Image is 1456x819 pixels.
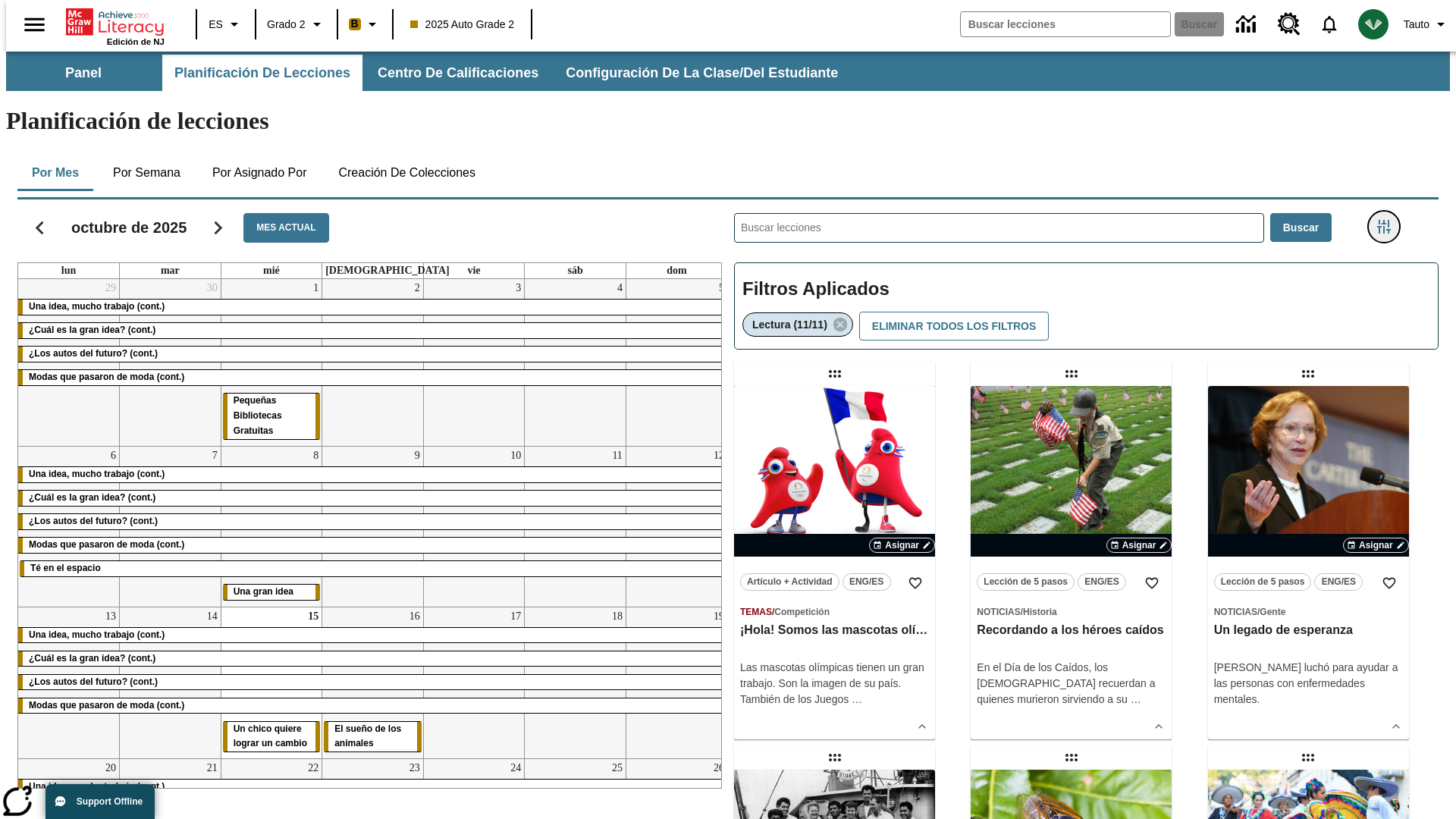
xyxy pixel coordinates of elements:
[310,279,322,297] a: 1 de octubre de 2025
[204,279,221,297] a: 30 de septiembre de 2025
[566,64,838,82] span: Configuración de la clase/del estudiante
[108,447,119,465] a: 6 de octubre de 2025
[18,514,727,529] div: ¿Los autos del futuro? (cont.)
[977,573,1075,591] button: Lección de 5 pasos
[609,447,625,465] a: 11 de octubre de 2025
[204,607,221,626] a: 14 de octubre de 2025
[234,395,282,436] span: Pequeñas Bibliotecas Gratuitas
[18,323,727,338] div: ¿Cuál es la gran idea? (cont.)
[18,491,727,506] div: ¿Cuál es la gran idea? (cont.)
[977,660,1166,708] div: En el Día de los Caídos, los [DEMOGRAPHIC_DATA] recuerdan a quienes murieron sirviendo a su
[18,370,727,385] div: Modas que pasaron de moda (cont.)
[1214,660,1403,708] div: [PERSON_NAME] luchó para ayudar a las personas con enfermedades mentales.
[406,607,423,626] a: 16 de octubre de 2025
[102,279,119,297] a: 29 de septiembre de 2025
[234,586,293,597] span: Una gran idea
[852,693,862,705] span: …
[977,623,1166,639] h3: Recordando a los héroes caídos
[977,604,1166,620] span: Tema: Noticias/Historia
[464,263,483,278] a: viernes
[740,604,929,620] span: Tema: Temas/Competición
[1059,745,1084,770] div: Lección arrastrable: El año de las cigarras
[29,700,184,711] span: Modas que pasaron de moda (cont.)
[525,446,626,607] td: 11 de octubre de 2025
[102,607,119,626] a: 13 de octubre de 2025
[740,607,772,617] span: Temas
[261,11,332,38] button: Grado: Grado 2, Elige un grado
[1214,607,1257,617] span: Noticias
[885,538,919,552] span: Asignar
[322,446,424,607] td: 9 de octubre de 2025
[18,467,727,482] div: Una idea, mucho trabajo (cont.)
[29,781,165,792] span: Una idea, mucho trabajo (cont.)
[609,607,626,626] a: 18 de octubre de 2025
[525,607,626,759] td: 18 de octubre de 2025
[961,12,1170,36] input: Buscar campo
[1260,607,1285,617] span: Gente
[29,301,165,312] span: Una idea, mucho trabajo (cont.)
[823,362,847,386] div: Lección arrastrable: ¡Hola! Somos las mascotas olímpicas
[204,759,221,777] a: 21 de octubre de 2025
[1296,745,1320,770] div: Lección arrastrable: ¡Que viva el Cinco de Mayo!
[66,7,165,37] a: Portada
[6,107,1450,135] h1: Planificación de lecciones
[1021,607,1023,617] span: /
[305,759,322,777] a: 22 de octubre de 2025
[740,660,929,708] div: Las mascotas olímpicas tienen un gran trabajo. Son la imagen de su país. También de los Juegos
[351,14,359,33] span: B
[18,651,727,667] div: ¿Cuál es la gran idea? (cont.)
[209,17,223,33] span: ES
[1059,362,1084,386] div: Lección arrastrable: Recordando a los héroes caídos
[1270,213,1332,243] button: Buscar
[1398,11,1456,38] button: Perfil/Configuración
[18,446,120,607] td: 6 de octubre de 2025
[234,723,307,749] span: Un chico quiere lograr un cambio
[18,300,727,315] div: Una idea, mucho trabajo (cont.)
[1208,386,1409,739] div: lesson details
[18,698,727,714] div: Modas que pasaron de moda (cont.)
[343,11,388,38] button: Boost El color de la clase es anaranjado claro. Cambiar el color de la clase.
[199,209,237,247] button: Seguir
[305,607,322,626] a: 15 de octubre de 2025
[200,155,319,191] button: Por asignado por
[8,55,159,91] button: Panel
[1214,604,1403,620] span: Tema: Noticias/Gente
[1214,573,1312,591] button: Lección de 5 pasos
[223,722,321,752] div: Un chico quiere lograr un cambio
[1296,362,1320,386] div: Lección arrastrable: Un legado de esperanza
[6,52,1450,91] div: Subbarra de navegación
[823,745,847,770] div: Lección arrastrable: Atrapados en una isla
[18,675,727,690] div: ¿Los autos del futuro? (cont.)
[260,263,283,278] a: miércoles
[626,279,727,446] td: 5 de octubre de 2025
[740,623,929,639] h3: ¡Hola! Somos las mascotas olímpicas
[322,263,453,278] a: jueves
[29,653,155,664] span: ¿Cuál es la gran idea? (cont.)
[221,279,322,446] td: 1 de octubre de 2025
[20,561,726,576] div: Té en el espacio
[29,469,165,479] span: Una idea, mucho trabajo (cont.)
[752,318,827,331] span: Lectura (11/11)
[742,271,1430,308] h2: Filtros Aplicados
[1023,607,1057,617] span: Historia
[1084,574,1119,590] span: ENG/ES
[664,263,689,278] a: domingo
[977,607,1020,617] span: Noticias
[513,279,524,297] a: 3 de octubre de 2025
[101,155,193,191] button: Por semana
[310,447,322,465] a: 8 de octubre de 2025
[412,447,423,465] a: 9 de octubre de 2025
[29,539,184,550] span: Modas que pasaron de moda (cont.)
[202,11,250,38] button: Lenguaje: ES, Selecciona un idioma
[223,394,321,439] div: Pequeñas Bibliotecas Gratuitas
[849,574,883,590] span: ENG/ES
[29,492,155,503] span: ¿Cuál es la gran idea? (cont.)
[322,607,424,759] td: 16 de octubre de 2025
[412,279,423,297] a: 2 de octubre de 2025
[378,64,538,82] span: Centro de calificaciones
[324,722,422,752] div: El sueño de los animales
[774,607,830,617] span: Competición
[18,279,120,446] td: 29 de septiembre de 2025
[716,279,727,297] a: 5 de octubre de 2025
[1314,573,1363,591] button: ENG/ES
